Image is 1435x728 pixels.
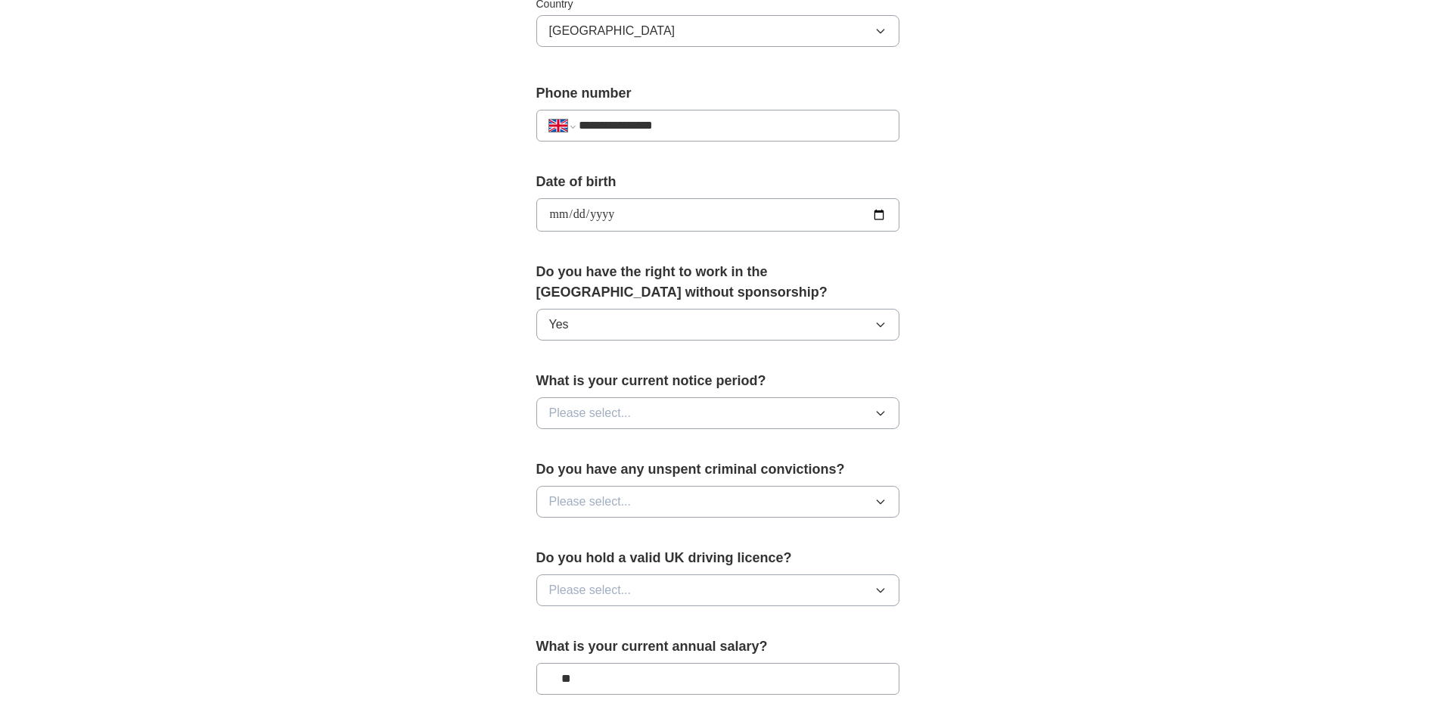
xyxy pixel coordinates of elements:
span: Please select... [549,581,632,599]
span: Yes [549,316,569,334]
button: Please select... [536,486,899,518]
button: Yes [536,309,899,341]
span: [GEOGRAPHIC_DATA] [549,22,676,40]
label: Do you have any unspent criminal convictions? [536,459,899,480]
button: [GEOGRAPHIC_DATA] [536,15,899,47]
button: Please select... [536,574,899,606]
span: Please select... [549,404,632,422]
label: Date of birth [536,172,899,192]
label: What is your current annual salary? [536,636,899,657]
label: What is your current notice period? [536,371,899,391]
span: Please select... [549,493,632,511]
button: Please select... [536,397,899,429]
label: Do you hold a valid UK driving licence? [536,548,899,568]
label: Do you have the right to work in the [GEOGRAPHIC_DATA] without sponsorship? [536,262,899,303]
label: Phone number [536,83,899,104]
